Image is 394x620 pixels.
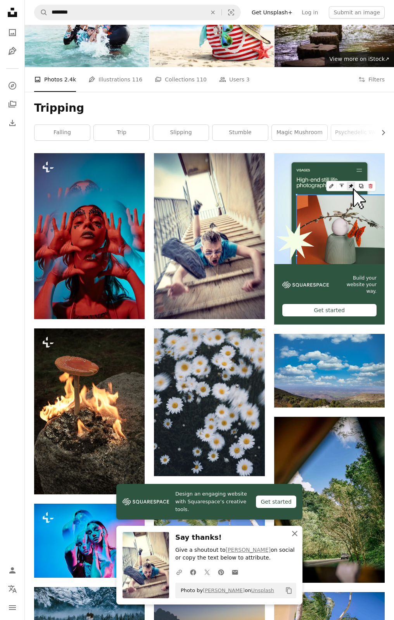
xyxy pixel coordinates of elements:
[116,484,302,520] a: Design an engaging website with Squarespace’s creative tools.Get started
[175,546,296,562] p: Give a shoutout to on social or copy the text below to attribute.
[34,328,145,494] img: a mushroom sitting on top of a rock next to a fire
[34,504,145,577] img: a couple of women standing next to each other
[5,43,20,59] a: Illustrations
[226,547,271,553] a: [PERSON_NAME]
[251,587,274,593] a: Unsplash
[34,233,145,240] a: a woman with her hands in the air
[177,584,274,597] span: Photo by on
[297,6,323,19] a: Log in
[247,6,297,19] a: Get Unsplash+
[5,600,20,615] button: Menu
[358,67,385,92] button: Filters
[88,67,142,92] a: Illustrations 116
[222,5,240,20] button: Visual search
[274,153,385,264] img: file-1723602894256-972c108553a7image
[175,490,250,513] span: Design an engaging website with Squarespace’s creative tools.
[5,563,20,578] a: Log in / Sign up
[5,115,20,131] a: Download History
[200,564,214,580] a: Share on Twitter
[34,408,145,415] a: a mushroom sitting on top of a rock next to a fire
[155,67,207,92] a: Collections 110
[154,399,264,406] a: a group of white flowers
[329,6,385,19] button: Submit an image
[219,67,250,92] a: Users 3
[274,496,385,503] a: green trees under blue sky during daytime
[175,532,296,543] h3: Say thanks!
[246,75,250,84] span: 3
[186,564,200,580] a: Share on Facebook
[154,233,264,240] a: man in blue t-shirt and blue denim shorts sitting on concrete stairs during daytime
[153,125,209,140] a: slipping
[5,581,20,597] button: Language
[213,125,268,140] a: stumble
[204,5,221,20] button: Clear
[196,75,207,84] span: 110
[256,496,296,508] div: Get started
[35,125,90,140] a: falling
[35,5,48,20] button: Search Unsplash
[338,275,377,294] span: Build your website your way.
[329,56,389,62] span: View more on iStock ↗
[34,5,241,20] form: Find visuals sitewide
[203,587,245,593] a: [PERSON_NAME]
[274,334,385,408] img: a view of a mountain range with clouds in the sky
[5,25,20,40] a: Photos
[376,125,385,140] button: scroll list to the right
[154,153,264,319] img: man in blue t-shirt and blue denim shorts sitting on concrete stairs during daytime
[274,153,385,325] a: Build your website your way.Get started
[214,564,228,580] a: Share on Pinterest
[5,78,20,93] a: Explore
[154,603,264,610] a: the sun is setting over a mountain range
[5,97,20,112] a: Collections
[274,367,385,374] a: a view of a mountain range with clouds in the sky
[228,564,242,580] a: Share over email
[123,496,169,508] img: file-1606177908946-d1eed1cbe4f5image
[94,125,149,140] a: trip
[282,304,377,316] div: Get started
[34,101,385,115] h1: Tripping
[132,75,143,84] span: 116
[154,328,264,476] img: a group of white flowers
[274,417,385,583] img: green trees under blue sky during daytime
[272,125,327,140] a: magic mushroom
[5,5,20,22] a: Home — Unsplash
[282,282,329,288] img: file-1606177908946-d1eed1cbe4f5image
[331,125,387,140] a: psychedelic wellness
[34,153,145,319] img: a woman with her hands in the air
[282,584,295,597] button: Copy to clipboard
[34,537,145,544] a: a couple of women standing next to each other
[325,52,394,67] a: View more on iStock↗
